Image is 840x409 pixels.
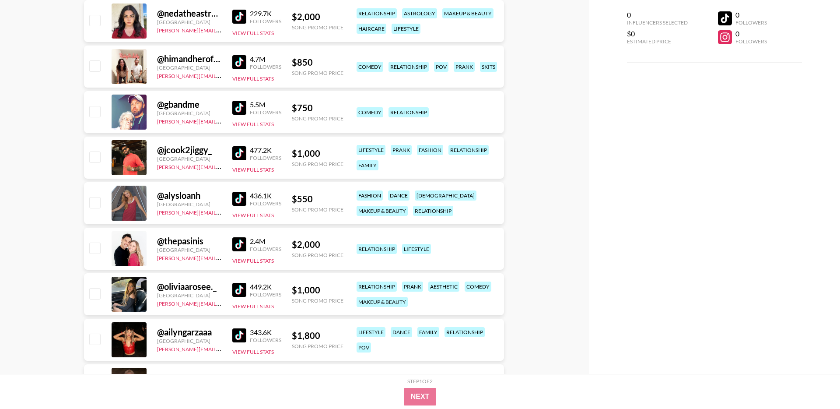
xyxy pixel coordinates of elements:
div: @ nedatheastrologer [157,8,222,19]
div: haircare [357,24,386,34]
div: $ 1,800 [292,330,343,341]
div: $ 1,000 [292,148,343,159]
div: makeup & beauty [357,297,408,307]
div: @ levicook_ [157,372,222,383]
div: 229.7K [250,9,281,18]
div: pov [434,62,448,72]
div: [GEOGRAPHIC_DATA] [157,19,222,25]
div: $0 [627,29,688,38]
div: family [357,160,378,170]
div: [GEOGRAPHIC_DATA] [157,201,222,208]
div: Followers [250,18,281,25]
img: TikTok [232,146,246,160]
a: [PERSON_NAME][EMAIL_ADDRESS][DOMAIN_NAME] [157,299,287,307]
div: Song Promo Price [292,24,343,31]
button: View Full Stats [232,303,274,310]
div: aesthetic [428,282,459,292]
div: Song Promo Price [292,70,343,76]
div: Followers [735,38,767,45]
div: astrology [402,8,437,18]
div: $ 2,000 [292,239,343,250]
div: Song Promo Price [292,206,343,213]
div: $ 1,000 [292,285,343,296]
button: View Full Stats [232,75,274,82]
img: TikTok [232,101,246,115]
div: @ gbandme [157,99,222,110]
div: relationship [448,145,489,155]
div: [GEOGRAPHIC_DATA] [157,110,222,116]
div: [GEOGRAPHIC_DATA] [157,247,222,253]
button: Next [404,388,437,405]
div: dance [391,327,412,337]
div: @ oliviaarosee._ [157,281,222,292]
div: $ 850 [292,57,343,68]
div: makeup & beauty [357,206,408,216]
div: 436.1K [250,191,281,200]
div: 15.9K [250,374,281,382]
div: Song Promo Price [292,297,343,304]
div: comedy [465,282,491,292]
div: 2.4M [250,237,281,246]
button: View Full Stats [232,121,274,127]
div: Song Promo Price [292,252,343,258]
div: family [417,327,439,337]
div: [GEOGRAPHIC_DATA] [157,292,222,299]
div: @ alysloanh [157,190,222,201]
div: Song Promo Price [292,343,343,349]
div: lifestyle [357,327,385,337]
div: relationship [444,327,485,337]
div: 477.2K [250,146,281,155]
div: 5.5M [250,100,281,109]
button: View Full Stats [232,30,274,36]
img: TikTok [232,10,246,24]
button: View Full Stats [232,257,274,264]
div: pov [357,342,371,353]
div: relationship [388,107,429,117]
div: dance [388,190,409,201]
div: Influencers Selected [627,19,688,26]
div: prank [402,282,423,292]
div: @ ailyngarzaaa [157,327,222,338]
div: Estimated Price [627,38,688,45]
div: 449.2K [250,282,281,291]
div: Step 1 of 2 [407,378,433,384]
img: TikTok [232,328,246,342]
div: fashion [417,145,443,155]
div: 0 [735,29,767,38]
div: fashion [357,190,383,201]
div: prank [391,145,412,155]
div: [GEOGRAPHIC_DATA] [157,64,222,71]
div: 343.6K [250,328,281,337]
img: TikTok [232,237,246,251]
div: Followers [250,63,281,70]
div: prank [454,62,475,72]
img: TikTok [232,283,246,297]
div: Followers [250,337,281,343]
div: Followers [250,109,281,116]
div: Followers [250,246,281,252]
a: [PERSON_NAME][EMAIL_ADDRESS][DOMAIN_NAME] [157,71,287,79]
div: 0 [627,11,688,19]
a: [PERSON_NAME][EMAIL_ADDRESS][PERSON_NAME][DOMAIN_NAME] [157,162,328,170]
div: relationship [357,282,397,292]
div: $ 550 [292,194,343,204]
div: [GEOGRAPHIC_DATA] [157,155,222,162]
button: View Full Stats [232,349,274,355]
div: Followers [735,19,767,26]
a: [PERSON_NAME][EMAIL_ADDRESS][DOMAIN_NAME] [157,116,287,125]
a: [PERSON_NAME][EMAIL_ADDRESS][DOMAIN_NAME] [157,208,287,216]
a: [PERSON_NAME][EMAIL_ADDRESS][PERSON_NAME][DOMAIN_NAME] [157,25,328,34]
button: View Full Stats [232,212,274,219]
iframe: Drift Widget Chat Controller [796,365,829,398]
div: 0 [735,11,767,19]
div: comedy [357,62,383,72]
div: $ 2,000 [292,11,343,22]
div: @ jcook2jiggy_ [157,145,222,155]
div: Followers [250,291,281,298]
div: Song Promo Price [292,115,343,122]
div: lifestyle [392,24,420,34]
div: @ himandherofficial [157,53,222,64]
button: View Full Stats [232,166,274,173]
div: [GEOGRAPHIC_DATA] [157,338,222,344]
a: [PERSON_NAME][EMAIL_ADDRESS][DOMAIN_NAME] [157,344,287,353]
